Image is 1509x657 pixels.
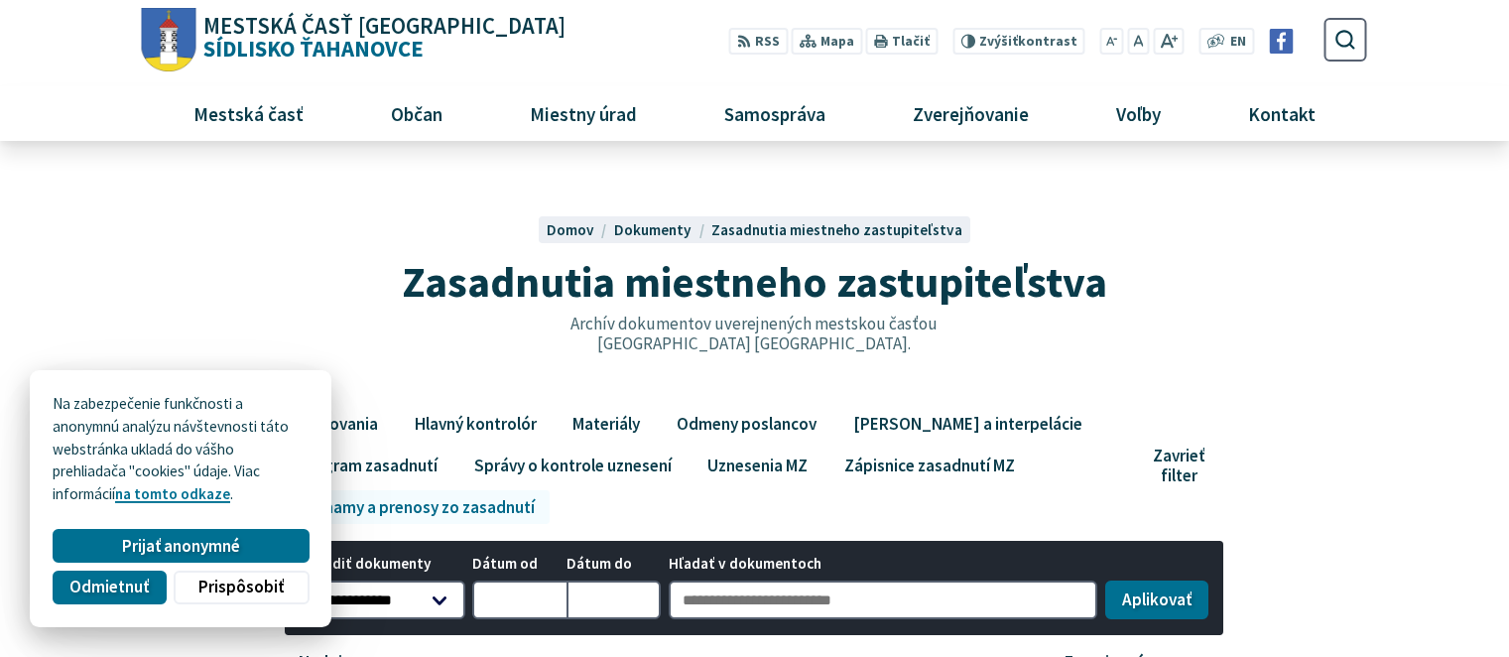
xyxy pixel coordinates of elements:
[693,449,822,482] a: Uznesenia MZ
[866,28,938,55] button: Tlačiť
[952,28,1084,55] button: Zvýšiťkontrast
[186,86,311,140] span: Mestská časť
[1230,32,1246,53] span: EN
[838,407,1096,441] a: [PERSON_NAME] a interpelácie
[1140,446,1226,486] button: Zavrieť filter
[301,581,465,620] select: Zoradiť dokumenty
[566,581,661,620] input: Dátum do
[142,8,196,72] img: Prejsť na domovskú stránku
[142,8,566,72] a: Logo Sídlisko Ťahanovce, prejsť na domovskú stránku.
[711,220,962,239] a: Zasadnutia miestneho zastupiteľstva
[662,407,830,441] a: Odmeny poslancov
[1127,28,1149,55] button: Nastaviť pôvodnú veľkosť písma
[203,15,566,38] span: Mestská časť [GEOGRAPHIC_DATA]
[566,556,661,573] span: Dátum do
[820,32,854,53] span: Mapa
[1212,86,1352,140] a: Kontakt
[122,536,240,557] span: Prijať anonymné
[196,15,566,61] span: Sídlisko Ťahanovce
[1153,28,1184,55] button: Zväčšiť veľkosť písma
[283,407,392,441] a: Hlasovania
[1105,581,1208,620] button: Aplikovať
[614,220,692,239] span: Dokumenty
[522,86,644,140] span: Miestny úrad
[829,449,1029,482] a: Zápisnice zasadnutí MZ
[1080,86,1197,140] a: Voľby
[402,254,1107,309] span: Zasadnutia miestneho zastupiteľstva
[383,86,449,140] span: Občan
[53,571,166,604] button: Odmietnuť
[979,34,1077,50] span: kontrast
[614,220,711,239] a: Dokumenty
[115,484,230,503] a: na tomto odkaze
[669,556,1098,573] span: Hľadať v dokumentoch
[283,449,451,482] a: Program zasadnutí
[400,407,551,441] a: Hlavný kontrolór
[689,86,862,140] a: Samospráva
[354,86,478,140] a: Občan
[472,581,566,620] input: Dátum od
[198,577,284,597] span: Prispôsobiť
[892,34,930,50] span: Tlačiť
[69,577,149,597] span: Odmietnuť
[547,220,614,239] a: Domov
[283,490,549,524] a: Záznamy a prenosy zo zasadnutí
[729,28,788,55] a: RSS
[755,32,780,53] span: RSS
[459,449,686,482] a: Správy o kontrole uznesení
[1241,86,1323,140] span: Kontakt
[493,86,673,140] a: Miestny úrad
[1109,86,1169,140] span: Voľby
[472,556,566,573] span: Dátum od
[877,86,1066,140] a: Zverejňovanie
[1153,446,1204,486] span: Zavrieť filter
[547,220,594,239] span: Domov
[669,581,1098,620] input: Hľadať v dokumentoch
[1269,29,1294,54] img: Prejsť na Facebook stránku
[53,529,309,563] button: Prijať anonymné
[979,33,1018,50] span: Zvýšiť
[559,407,655,441] a: Materiály
[53,393,309,506] p: Na zabezpečenie funkčnosti a anonymnú analýzu návštevnosti táto webstránka ukladá do vášho prehli...
[905,86,1036,140] span: Zverejňovanie
[716,86,832,140] span: Samospráva
[528,314,980,354] p: Archív dokumentov uverejnených mestskou časťou [GEOGRAPHIC_DATA] [GEOGRAPHIC_DATA].
[301,556,465,573] span: Zoradiť dokumenty
[157,86,339,140] a: Mestská časť
[792,28,862,55] a: Mapa
[1100,28,1124,55] button: Zmenšiť veľkosť písma
[174,571,309,604] button: Prispôsobiť
[1225,32,1252,53] a: EN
